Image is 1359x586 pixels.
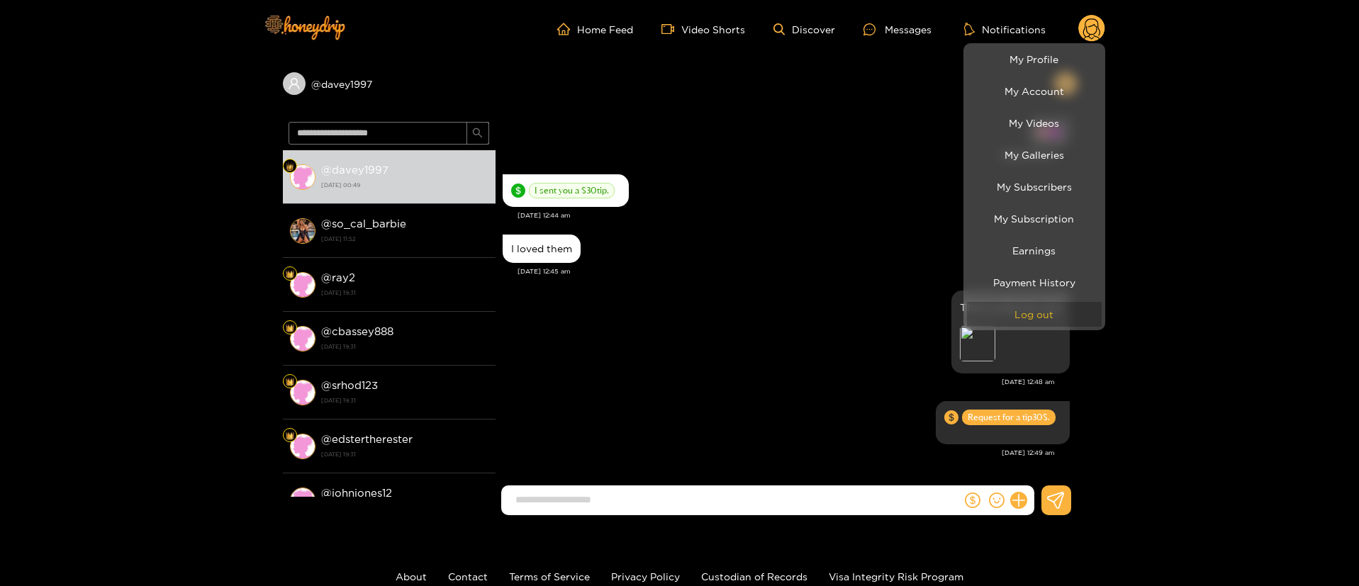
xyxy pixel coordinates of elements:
a: My Subscribers [967,174,1102,199]
a: My Subscription [967,206,1102,231]
a: My Videos [967,111,1102,135]
a: Earnings [967,238,1102,263]
a: My Profile [967,47,1102,72]
a: My Account [967,79,1102,103]
a: My Galleries [967,142,1102,167]
button: Log out [967,302,1102,327]
a: Payment History [967,270,1102,295]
